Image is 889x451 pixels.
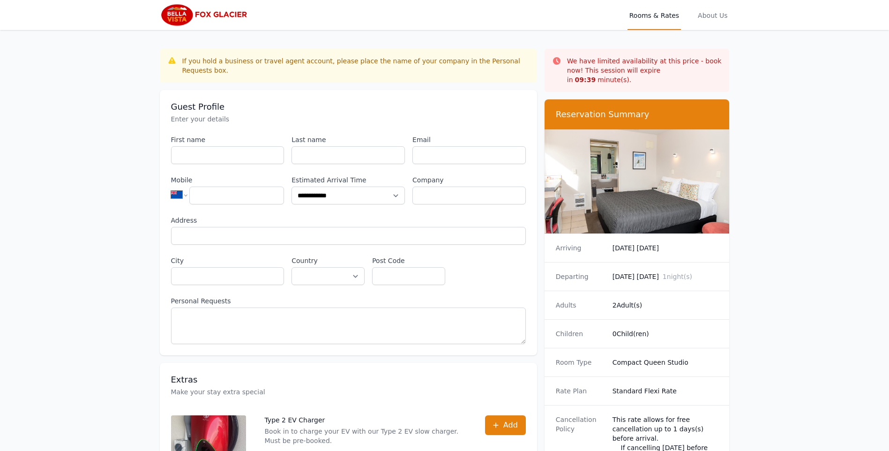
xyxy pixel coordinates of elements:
[613,358,718,367] dd: Compact Queen Studio
[171,114,526,124] p: Enter your details
[613,272,718,281] dd: [DATE] [DATE]
[160,4,250,26] img: Bella Vista Fox Glacier
[171,374,526,385] h3: Extras
[412,175,526,185] label: Company
[265,427,466,445] p: Book in to charge your EV with our Type 2 EV slow charger. Must be pre-booked.
[171,296,526,306] label: Personal Requests
[545,129,730,233] img: Compact Queen Studio
[372,256,445,265] label: Post Code
[171,387,526,397] p: Make your stay extra special
[556,243,605,253] dt: Arriving
[291,256,365,265] label: Country
[613,301,718,310] dd: 2 Adult(s)
[556,358,605,367] dt: Room Type
[575,76,596,83] strong: 09 : 39
[171,256,284,265] label: City
[171,216,526,225] label: Address
[613,329,718,338] dd: 0 Child(ren)
[556,272,605,281] dt: Departing
[291,175,405,185] label: Estimated Arrival Time
[556,301,605,310] dt: Adults
[265,415,466,425] p: Type 2 EV Charger
[182,56,530,75] div: If you hold a business or travel agent account, please place the name of your company in the Pers...
[663,273,692,280] span: 1 night(s)
[171,175,284,185] label: Mobile
[503,420,518,431] span: Add
[171,135,284,144] label: First name
[613,243,718,253] dd: [DATE] [DATE]
[291,135,405,144] label: Last name
[412,135,526,144] label: Email
[613,386,718,396] dd: Standard Flexi Rate
[567,56,722,84] p: We have limited availability at this price - book now! This session will expire in minute(s).
[485,415,526,435] button: Add
[556,386,605,396] dt: Rate Plan
[171,101,526,113] h3: Guest Profile
[556,329,605,338] dt: Children
[556,109,718,120] h3: Reservation Summary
